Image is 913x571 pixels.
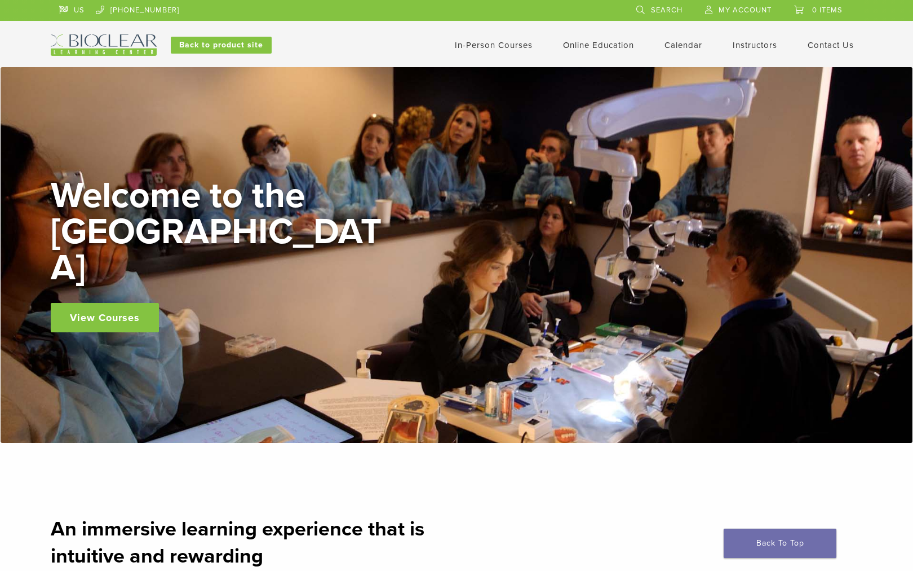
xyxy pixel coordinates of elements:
a: Online Education [563,40,634,50]
a: Contact Us [808,40,854,50]
img: Bioclear [51,34,157,56]
strong: An immersive learning experience that is intuitive and rewarding [51,517,424,568]
h2: Welcome to the [GEOGRAPHIC_DATA] [51,178,389,286]
a: Back to product site [171,37,272,54]
a: Calendar [664,40,702,50]
span: Search [651,6,682,15]
span: My Account [719,6,772,15]
a: In-Person Courses [455,40,533,50]
a: Instructors [733,40,777,50]
span: 0 items [812,6,843,15]
a: View Courses [51,303,159,332]
a: Back To Top [724,529,836,558]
